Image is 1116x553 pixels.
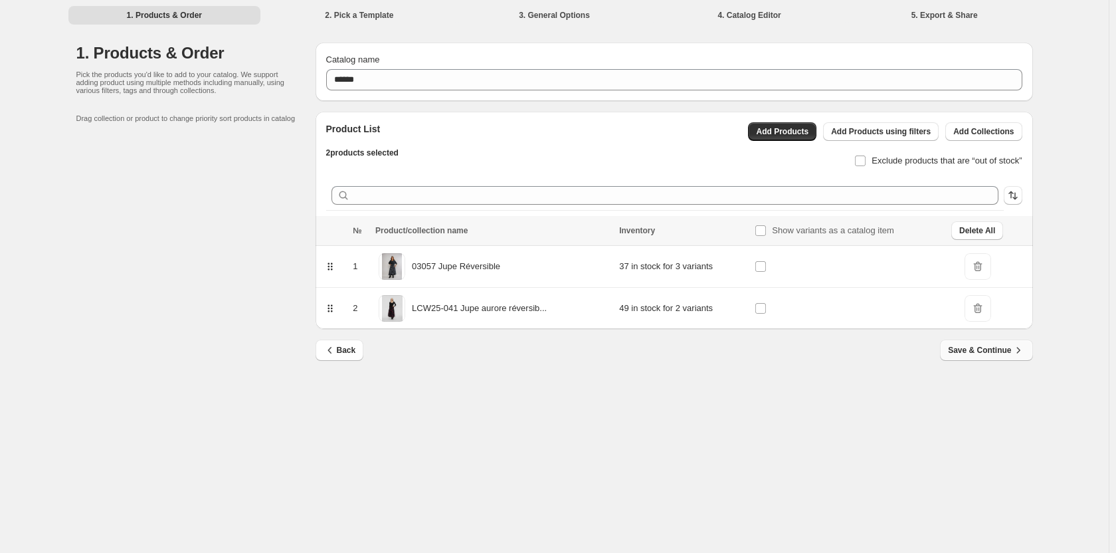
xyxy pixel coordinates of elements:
[326,148,399,158] span: 2 products selected
[831,126,931,137] span: Add Products using filters
[353,226,361,235] span: №
[353,303,357,313] span: 2
[412,302,547,315] p: LCW25-041 Jupe aurore réversib...
[823,122,939,141] button: Add Products using filters
[953,126,1014,137] span: Add Collections
[619,225,747,236] div: Inventory
[945,122,1022,141] button: Add Collections
[615,246,751,288] td: 37 in stock for 3 variants
[412,260,500,273] p: 03057 Jupe Réversible
[756,126,808,137] span: Add Products
[872,156,1022,166] span: Exclude products that are “out of stock”
[326,55,380,64] span: Catalog name
[353,261,357,271] span: 1
[326,122,399,136] h2: Product List
[948,344,1024,357] span: Save & Continue
[748,122,816,141] button: Add Products
[959,225,995,236] span: Delete All
[615,288,751,330] td: 49 in stock for 2 variants
[772,225,894,235] span: Show variants as a catalog item
[76,70,289,94] p: Pick the products you'd like to add to your catalog. We support adding product using multiple met...
[375,226,468,235] span: Product/collection name
[76,43,316,64] h1: 1. Products & Order
[316,340,364,361] button: Back
[324,344,356,357] span: Back
[76,114,316,122] p: Drag collection or product to change priority sort products in catalog
[940,340,1032,361] button: Save & Continue
[951,221,1003,240] button: Delete All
